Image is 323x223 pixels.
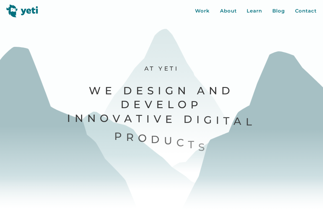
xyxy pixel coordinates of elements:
span: D [123,84,136,97]
span: n [75,111,87,125]
span: I [67,111,74,125]
span: d [221,84,234,97]
span: i [158,84,165,97]
a: Blog [272,7,285,15]
span: n [177,84,190,97]
img: Yeti logo [6,4,38,17]
span: l [246,115,256,128]
span: g [165,84,177,97]
a: About [220,7,237,15]
span: e [136,84,147,97]
a: Contact [295,7,317,15]
a: Learn [247,7,262,15]
p: At Yeti [66,65,257,73]
span: e [105,84,116,97]
span: a [197,84,209,97]
span: W [89,84,105,97]
span: s [147,84,158,97]
span: n [209,84,221,97]
a: Work [195,7,210,15]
